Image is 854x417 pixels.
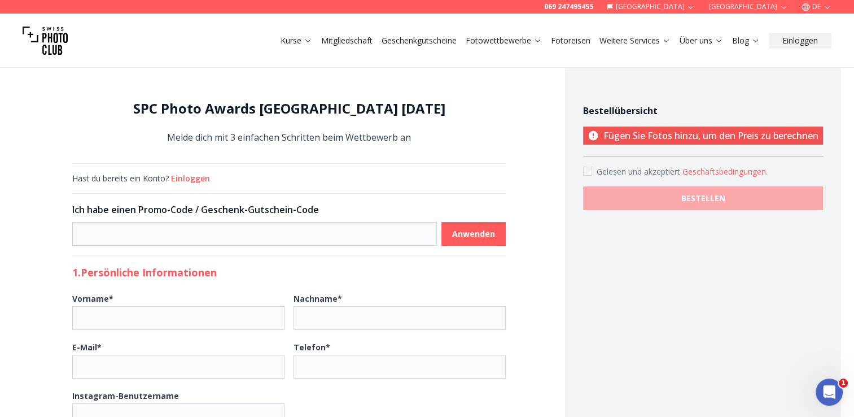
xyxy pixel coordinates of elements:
button: Fotowettbewerbe [461,33,546,49]
b: Nachname * [294,293,342,304]
button: BESTELLEN [583,186,823,210]
a: Über uns [680,35,723,46]
b: Instagram-Benutzername [72,390,179,401]
button: Blog [728,33,764,49]
button: Anwenden [441,222,506,246]
a: Kurse [281,35,312,46]
button: Über uns [675,33,728,49]
img: Swiss photo club [23,18,68,63]
button: Einloggen [769,33,831,49]
h1: SPC Photo Awards [GEOGRAPHIC_DATA] [DATE] [72,99,506,118]
div: Hast du bereits ein Konto? [72,173,506,184]
a: Geschenkgutscheine [382,35,457,46]
input: Vorname* [72,306,284,330]
button: Weitere Services [595,33,675,49]
button: Geschenkgutscheine [377,33,461,49]
h2: 1. Persönliche Informationen [72,264,506,280]
a: Blog [732,35,760,46]
a: Fotowettbewerbe [466,35,542,46]
div: Melde dich mit 3 einfachen Schritten beim Wettbewerb an [72,99,506,145]
b: Vorname * [72,293,113,304]
a: Mitgliedschaft [321,35,373,46]
b: E-Mail * [72,342,102,353]
a: 069 247495455 [544,2,593,11]
a: Fotoreisen [551,35,590,46]
h4: Bestellübersicht [583,104,823,118]
button: Kurse [276,33,317,49]
button: Mitgliedschaft [317,33,377,49]
span: 1 [839,379,848,388]
b: Telefon * [294,342,330,353]
a: Weitere Services [599,35,671,46]
button: Fotoreisen [546,33,595,49]
h3: Ich habe einen Promo-Code / Geschenk-Gutschein-Code [72,203,506,216]
b: BESTELLEN [681,193,725,204]
button: Accept termsGelesen und akzeptiert [682,166,768,177]
b: Anwenden [452,228,495,240]
input: Nachname* [294,306,506,330]
p: Fügen Sie Fotos hinzu, um den Preis zu berechnen [583,127,823,145]
input: Accept terms [583,167,592,176]
input: E-Mail* [72,355,284,379]
input: Telefon* [294,355,506,379]
button: Einloggen [171,173,210,184]
span: Gelesen und akzeptiert [597,166,682,177]
iframe: Intercom live chat [816,379,843,406]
